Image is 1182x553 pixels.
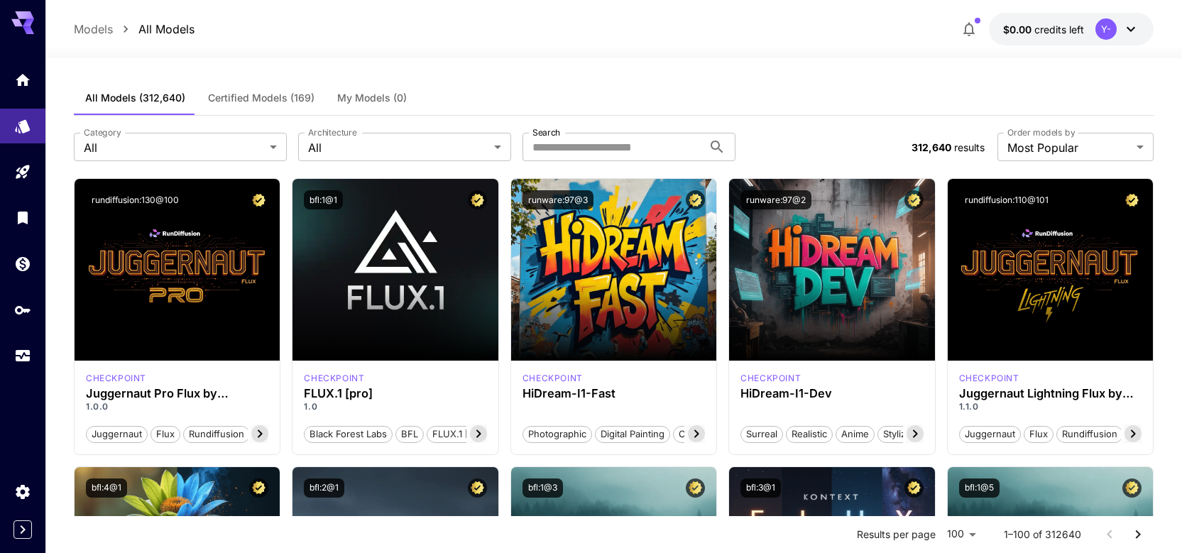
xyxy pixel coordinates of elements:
div: fluxpro [304,372,364,385]
button: bfl:4@1 [86,478,127,498]
div: API Keys [14,301,31,319]
button: Anime [836,425,875,443]
button: Surreal [740,425,783,443]
span: Realistic [787,427,832,442]
button: Photographic [522,425,592,443]
button: $0.00Y- [989,13,1154,45]
button: rundiffusion:130@100 [86,190,185,209]
p: checkpoint [86,372,146,385]
div: FLUX.1 [pro] [304,387,486,400]
p: checkpoint [522,372,583,385]
span: flux [151,427,180,442]
button: rundiffusion [183,425,250,443]
span: rundiffusion [1057,427,1122,442]
div: FLUX.1 D [86,372,146,385]
span: All Models (312,640) [85,92,185,104]
span: All [308,139,488,156]
p: 1.0 [304,400,486,413]
button: Go to next page [1124,520,1152,549]
button: bfl:1@1 [304,190,343,209]
span: juggernaut [960,427,1020,442]
div: Y- [1095,18,1117,40]
span: juggernaut [87,427,147,442]
span: 312,640 [912,141,951,153]
div: Library [14,209,31,226]
button: Black Forest Labs [304,425,393,443]
p: Results per page [857,527,936,542]
button: bfl:1@5 [959,478,1000,498]
span: results [954,141,985,153]
button: juggernaut [959,425,1021,443]
div: Home [14,71,31,89]
span: All [84,139,264,156]
button: flux [1024,425,1054,443]
label: Search [532,126,560,138]
div: Models [14,113,31,131]
button: Expand sidebar [13,520,32,539]
button: rundiffusion [1056,425,1123,443]
p: 1.1.0 [959,400,1142,413]
div: FLUX.1 D [959,372,1019,385]
p: checkpoint [304,372,364,385]
button: flux [151,425,180,443]
button: Certified Model – Vetted for best performance and includes a commercial license. [468,478,487,498]
button: BFL [395,425,424,443]
button: Certified Model – Vetted for best performance and includes a commercial license. [249,190,268,209]
label: Category [84,126,121,138]
button: runware:97@3 [522,190,593,209]
div: Settings [14,483,31,500]
span: Digital Painting [596,427,669,442]
button: bfl:2@1 [304,478,344,498]
a: Models [74,21,113,38]
button: Certified Model – Vetted for best performance and includes a commercial license. [904,478,924,498]
span: Photographic [523,427,591,442]
button: bfl:3@1 [740,478,781,498]
button: Certified Model – Vetted for best performance and includes a commercial license. [468,190,487,209]
button: Certified Model – Vetted for best performance and includes a commercial license. [686,190,705,209]
div: HiDream Fast [522,372,583,385]
button: runware:97@2 [740,190,811,209]
span: credits left [1034,23,1084,35]
div: 100 [941,524,981,544]
div: HiDream Dev [740,372,801,385]
span: flux [1024,427,1053,442]
h3: Juggernaut Pro Flux by RunDiffusion [86,387,268,400]
button: bfl:1@3 [522,478,563,498]
button: FLUX.1 [pro] [427,425,493,443]
button: Certified Model – Vetted for best performance and includes a commercial license. [249,478,268,498]
span: Anime [836,427,874,442]
p: checkpoint [740,372,801,385]
button: Certified Model – Vetted for best performance and includes a commercial license. [1122,190,1142,209]
h3: Juggernaut Lightning Flux by RunDiffusion [959,387,1142,400]
p: checkpoint [959,372,1019,385]
div: Playground [14,163,31,181]
button: Realistic [786,425,833,443]
span: rundiffusion [184,427,249,442]
div: Wallet [14,255,31,273]
nav: breadcrumb [74,21,195,38]
button: Certified Model – Vetted for best performance and includes a commercial license. [1122,478,1142,498]
div: Usage [14,347,31,365]
button: Digital Painting [595,425,670,443]
button: Certified Model – Vetted for best performance and includes a commercial license. [686,478,705,498]
span: Stylized [878,427,922,442]
span: Black Forest Labs [305,427,392,442]
h3: HiDream-I1-Fast [522,387,705,400]
span: $0.00 [1003,23,1034,35]
p: 1.0.0 [86,400,268,413]
button: rundiffusion:110@101 [959,190,1054,209]
span: Most Popular [1007,139,1131,156]
button: Cinematic [673,425,728,443]
span: Cinematic [674,427,727,442]
button: juggernaut [86,425,148,443]
a: All Models [138,21,195,38]
label: Architecture [308,126,356,138]
h3: HiDream-I1-Dev [740,387,923,400]
span: My Models (0) [337,92,407,104]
